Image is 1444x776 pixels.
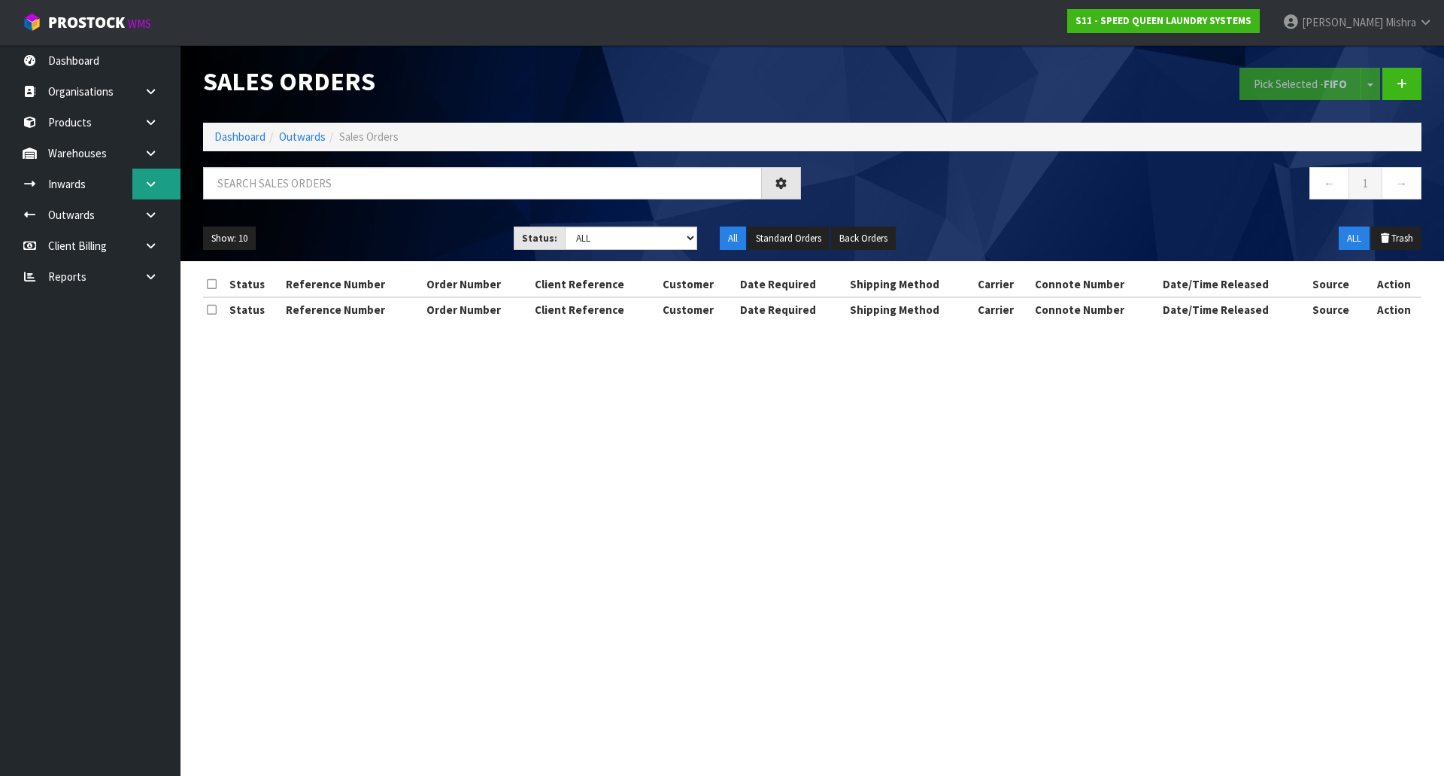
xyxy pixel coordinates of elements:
th: Client Reference [531,297,659,321]
button: Trash [1371,227,1421,251]
th: Customer [659,272,736,297]
a: S11 - SPEED QUEEN LAUNDRY SYSTEMS [1067,9,1260,33]
button: All [720,227,746,251]
th: Source [1309,297,1367,321]
a: Outwards [279,129,326,144]
a: 1 [1348,167,1382,199]
th: Date Required [736,272,846,297]
strong: S11 - SPEED QUEEN LAUNDRY SYSTEMS [1075,14,1251,27]
th: Action [1367,272,1421,297]
th: Carrier [974,297,1031,321]
th: Date/Time Released [1159,297,1309,321]
th: Reference Number [282,297,423,321]
span: Mishra [1385,15,1416,29]
th: Shipping Method [846,272,974,297]
strong: Status: [522,232,557,245]
a: Dashboard [214,129,265,144]
th: Status [226,297,282,321]
th: Carrier [974,272,1031,297]
button: Back Orders [831,227,896,251]
th: Shipping Method [846,297,974,321]
strong: FIFO [1324,77,1347,91]
button: ALL [1339,227,1370,251]
input: Search sales orders [203,167,762,199]
th: Date Required [736,297,846,321]
a: → [1382,167,1421,199]
th: Customer [659,297,736,321]
small: WMS [128,17,151,31]
th: Date/Time Released [1159,272,1309,297]
th: Reference Number [282,272,423,297]
th: Status [226,272,282,297]
button: Show: 10 [203,227,256,251]
button: Standard Orders [748,227,830,251]
th: Order Number [423,297,531,321]
span: [PERSON_NAME] [1302,15,1383,29]
th: Connote Number [1031,272,1159,297]
span: ProStock [48,13,125,32]
img: cube-alt.png [23,13,41,32]
th: Source [1309,272,1367,297]
button: Pick Selected -FIFO [1239,68,1361,100]
th: Client Reference [531,272,659,297]
th: Order Number [423,272,531,297]
th: Connote Number [1031,297,1159,321]
nav: Page navigation [824,167,1421,204]
a: ← [1309,167,1349,199]
h1: Sales Orders [203,68,801,96]
th: Action [1367,297,1421,321]
span: Sales Orders [339,129,399,144]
